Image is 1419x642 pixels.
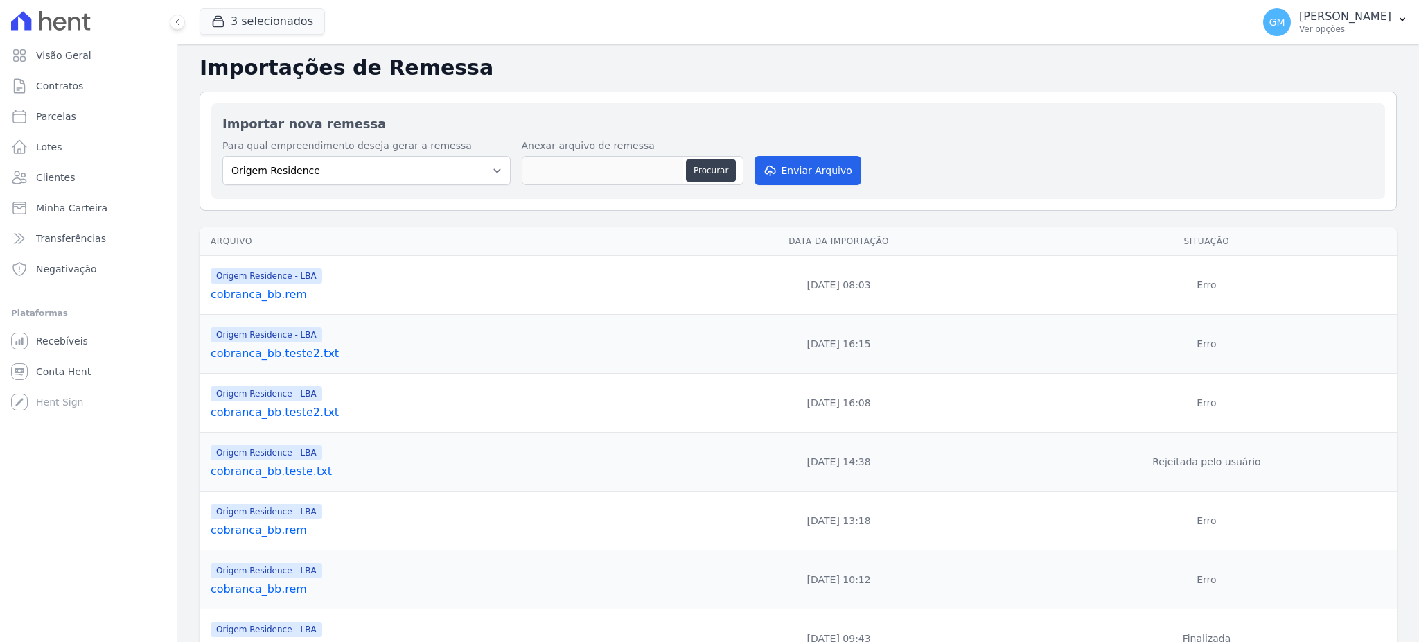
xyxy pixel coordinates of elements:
[1016,315,1397,374] td: Erro
[211,581,655,598] a: cobranca_bb.rem
[211,345,655,362] a: cobranca_bb.teste2.txt
[222,139,511,153] label: Para qual empreendimento deseja gerar a remessa
[661,550,1016,609] td: [DATE] 10:12
[36,262,97,276] span: Negativação
[211,504,322,519] span: Origem Residence - LBA
[1016,374,1397,433] td: Erro
[1016,550,1397,609] td: Erro
[200,55,1397,80] h2: Importações de Remessa
[6,133,171,161] a: Lotes
[36,110,76,123] span: Parcelas
[200,227,661,256] th: Arquivo
[6,103,171,130] a: Parcelas
[200,8,325,35] button: 3 selecionados
[6,225,171,252] a: Transferências
[1016,256,1397,315] td: Erro
[6,194,171,222] a: Minha Carteira
[6,164,171,191] a: Clientes
[36,365,91,379] span: Conta Hent
[661,492,1016,550] td: [DATE] 13:18
[1299,10,1391,24] p: [PERSON_NAME]
[211,445,322,460] span: Origem Residence - LBA
[661,315,1016,374] td: [DATE] 16:15
[211,327,322,342] span: Origem Residence - LBA
[6,255,171,283] a: Negativação
[211,268,322,284] span: Origem Residence - LBA
[1252,3,1419,42] button: GM [PERSON_NAME] Ver opções
[1016,433,1397,492] td: Rejeitada pelo usuário
[211,622,322,637] span: Origem Residence - LBA
[222,114,1374,133] h2: Importar nova remessa
[522,139,743,153] label: Anexar arquivo de remessa
[661,256,1016,315] td: [DATE] 08:03
[36,49,91,62] span: Visão Geral
[36,201,107,215] span: Minha Carteira
[211,463,655,480] a: cobranca_bb.teste.txt
[11,305,166,322] div: Plataformas
[36,171,75,184] span: Clientes
[36,334,88,348] span: Recebíveis
[6,327,171,355] a: Recebíveis
[6,358,171,385] a: Conta Hent
[755,156,861,185] button: Enviar Arquivo
[211,404,655,421] a: cobranca_bb.teste2.txt
[661,227,1016,256] th: Data da Importação
[36,140,62,154] span: Lotes
[1299,24,1391,35] p: Ver opções
[36,79,83,93] span: Contratos
[1016,227,1397,256] th: Situação
[6,42,171,69] a: Visão Geral
[211,563,322,578] span: Origem Residence - LBA
[211,286,655,303] a: cobranca_bb.rem
[211,522,655,539] a: cobranca_bb.rem
[211,386,322,401] span: Origem Residence - LBA
[1016,492,1397,550] td: Erro
[661,433,1016,492] td: [DATE] 14:38
[686,159,736,182] button: Procurar
[36,232,106,245] span: Transferências
[6,72,171,100] a: Contratos
[661,374,1016,433] td: [DATE] 16:08
[1269,17,1285,27] span: GM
